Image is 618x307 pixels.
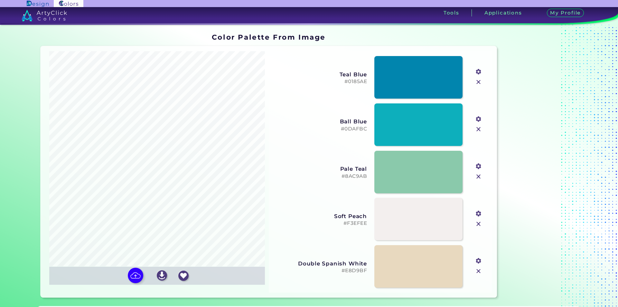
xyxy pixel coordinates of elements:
h1: Color Palette From Image [212,32,326,42]
img: icon_close.svg [474,125,483,133]
h5: #F3EFEE [274,220,367,226]
img: icon_close.svg [474,172,483,181]
img: icon_close.svg [474,267,483,275]
h5: #0185AE [274,79,367,85]
h3: Applications [484,10,522,15]
h3: Soft Peach [274,213,367,219]
h5: #0DAFBC [274,126,367,132]
img: logo_artyclick_colors_white.svg [22,10,67,21]
img: ArtyClick Design logo [27,1,48,7]
img: icon_favourite_white.svg [178,271,189,281]
h5: #8AC9AB [274,173,367,179]
h5: #E8D9BF [274,268,367,274]
h3: Tools [444,10,459,15]
h3: Ball Blue [274,118,367,125]
img: icon_close.svg [474,220,483,228]
img: icon_close.svg [474,78,483,86]
h3: Double Spanish White [274,260,367,267]
h3: My Profile [547,9,584,17]
h3: Pale Teal [274,166,367,172]
img: icon picture [128,268,143,283]
img: icon_download_white.svg [157,270,167,281]
h3: Teal Blue [274,71,367,78]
